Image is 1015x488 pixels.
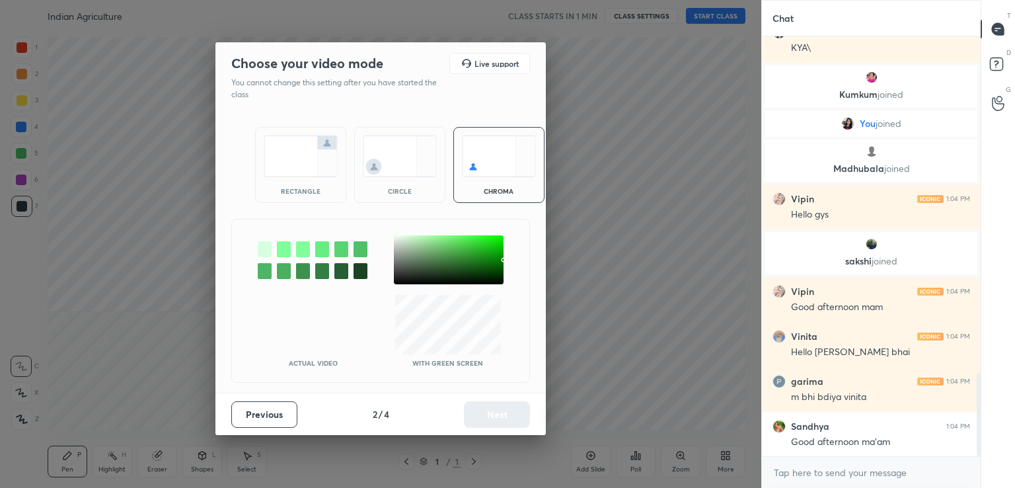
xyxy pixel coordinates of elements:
[1007,11,1011,20] p: T
[946,378,970,386] div: 1:04 PM
[841,117,854,130] img: 8e79206cb2144bb4a48e2b74f8c7e2db.jpg
[876,118,901,129] span: joined
[773,89,969,100] p: Kumkum
[791,208,970,222] div: Hello gys
[872,255,897,267] span: joined
[946,288,970,296] div: 1:04 PM
[274,188,327,194] div: rectangle
[946,423,970,430] div: 1:04 PM
[865,71,878,84] img: bf11a6e4e8d14344ba0bfd69fc835169.jpg
[289,360,338,366] p: Actual Video
[917,195,944,203] img: iconic-light.a09c19a4.png
[772,375,786,388] img: 3
[773,256,969,266] p: sakshi
[264,136,338,177] img: normalScreenIcon.ae25ed63.svg
[363,136,437,177] img: circleScreenIcon.acc0effb.svg
[791,436,970,449] div: Good afternoon ma'am
[373,188,426,194] div: circle
[791,42,970,55] div: KYA\
[474,60,519,67] h5: Live support
[472,188,525,194] div: chroma
[1006,48,1011,58] p: D
[791,331,817,343] h6: Vinita
[373,407,377,421] h4: 2
[762,36,981,457] div: grid
[791,421,829,432] h6: Sandhya
[946,195,970,203] div: 1:04 PM
[791,301,970,314] div: Good afternoon mam
[791,346,970,359] div: Hello [PERSON_NAME] bhai
[412,360,483,366] p: With green screen
[917,378,944,386] img: iconic-light.a09c19a4.png
[917,288,944,296] img: iconic-light.a09c19a4.png
[878,88,903,101] span: joined
[860,118,876,129] span: You
[231,401,297,428] button: Previous
[791,376,823,387] h6: garima
[231,55,383,72] h2: Choose your video mode
[231,77,445,101] p: You cannot change this setting after you have started the class
[865,145,878,158] img: default.png
[917,333,944,341] img: iconic-light.a09c19a4.png
[772,285,786,298] img: f28ed427aebd48f4bc5151155dbe1fcf.jpg
[772,330,786,343] img: f553c3e155cb4479b49bcbdac5089616.jpg
[865,237,878,251] img: 61032befaef04e20ba6abd89a2a44c0d.jpg
[379,407,383,421] h4: /
[791,286,814,298] h6: Vipin
[1006,85,1011,95] p: G
[791,391,970,404] div: m bhi bdiya vinita
[772,192,786,206] img: f28ed427aebd48f4bc5151155dbe1fcf.jpg
[946,333,970,341] div: 1:04 PM
[884,162,910,175] span: joined
[791,193,814,205] h6: Vipin
[762,1,804,36] p: Chat
[384,407,389,421] h4: 4
[772,420,786,433] img: bcc65abb7e394c64afbeeabaa5a7ad32.jpg
[462,136,536,177] img: chromaScreenIcon.c19ab0a0.svg
[773,163,969,174] p: Madhubala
